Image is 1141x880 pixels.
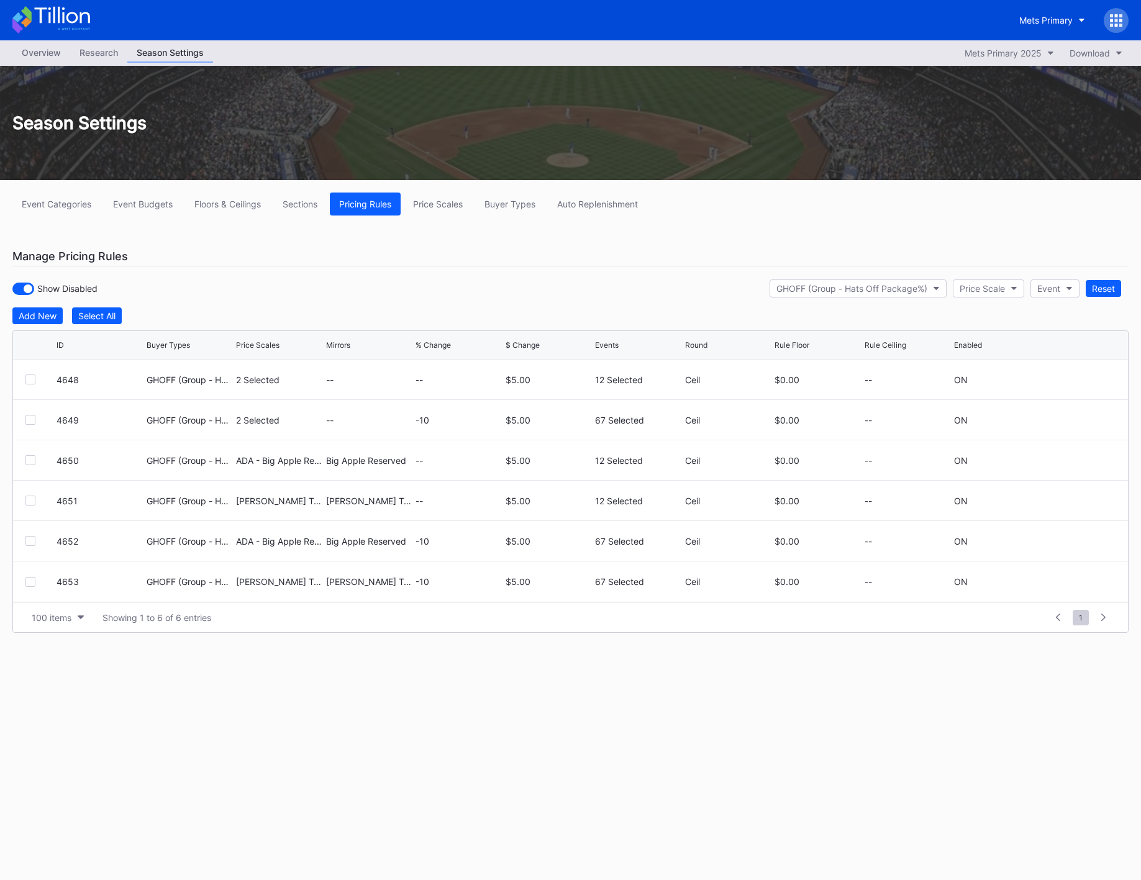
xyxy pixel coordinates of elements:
[506,340,540,350] div: $ Change
[557,199,638,209] div: Auto Replenishment
[12,307,63,324] button: Add New
[595,496,682,506] div: 12 Selected
[404,193,472,215] button: Price Scales
[326,455,413,466] div: Big Apple Reserved
[102,612,211,623] div: Showing 1 to 6 of 6 entries
[185,193,270,215] button: Floors & Ceilings
[22,199,91,209] div: Event Categories
[147,340,190,350] div: Buyer Types
[273,193,327,215] button: Sections
[127,43,213,63] a: Season Settings
[506,455,593,466] div: $5.00
[954,536,968,547] div: ON
[775,496,861,506] div: $0.00
[104,193,182,215] button: Event Budgets
[865,576,952,587] div: --
[236,496,323,506] div: [PERSON_NAME] Tequila Porch (5533)
[775,340,809,350] div: Rule Floor
[775,536,861,547] div: $0.00
[506,576,593,587] div: $5.00
[12,43,70,61] div: Overview
[685,374,772,385] div: Ceil
[685,455,772,466] div: Ceil
[25,609,90,626] button: 100 items
[283,199,317,209] div: Sections
[78,311,116,321] div: Select All
[416,340,451,350] div: % Change
[236,576,323,587] div: [PERSON_NAME] Tequila Porch (5533)
[12,283,98,295] div: Show Disabled
[326,536,413,547] div: Big Apple Reserved
[147,415,234,425] div: GHOFF (Group - Hats Off Package%)
[326,415,413,425] div: --
[236,536,323,547] div: ADA - Big Apple Reserved (5534)
[954,415,968,425] div: ON
[865,374,952,385] div: --
[326,496,413,506] div: [PERSON_NAME] Tequila Porch
[57,374,143,385] div: 4648
[1092,283,1115,294] div: Reset
[685,536,772,547] div: Ceil
[416,496,502,506] div: --
[147,576,234,587] div: GHOFF (Group - Hats Off Package%)
[506,374,593,385] div: $5.00
[32,612,71,623] div: 100 items
[236,455,323,466] div: ADA - Big Apple Reserved (5534)
[965,48,1042,58] div: Mets Primary 2025
[595,576,682,587] div: 67 Selected
[685,496,772,506] div: Ceil
[70,43,127,61] div: Research
[1037,283,1060,294] div: Event
[147,374,234,385] div: GHOFF (Group - Hats Off Package%)
[775,576,861,587] div: $0.00
[1073,610,1089,625] span: 1
[953,279,1024,297] button: Price Scale
[326,576,413,587] div: [PERSON_NAME] Tequila Porch
[954,340,982,350] div: Enabled
[339,199,391,209] div: Pricing Rules
[1010,9,1094,32] button: Mets Primary
[57,536,143,547] div: 4652
[595,455,682,466] div: 12 Selected
[595,340,619,350] div: Events
[147,536,234,547] div: GHOFF (Group - Hats Off Package%)
[775,374,861,385] div: $0.00
[57,455,143,466] div: 4650
[685,576,772,587] div: Ceil
[595,415,682,425] div: 67 Selected
[548,193,647,215] a: Auto Replenishment
[236,374,323,385] div: 2 Selected
[57,340,64,350] div: ID
[1070,48,1110,58] div: Download
[57,415,143,425] div: 4649
[475,193,545,215] button: Buyer Types
[326,340,350,350] div: Mirrors
[113,199,173,209] div: Event Budgets
[416,415,502,425] div: -10
[57,576,143,587] div: 4653
[775,415,861,425] div: $0.00
[70,43,127,63] a: Research
[57,496,143,506] div: 4651
[326,374,413,385] div: --
[775,455,861,466] div: $0.00
[1019,15,1073,25] div: Mets Primary
[960,283,1005,294] div: Price Scale
[595,536,682,547] div: 67 Selected
[236,415,323,425] div: 2 Selected
[506,496,593,506] div: $5.00
[685,415,772,425] div: Ceil
[484,199,535,209] div: Buyer Types
[147,496,234,506] div: GHOFF (Group - Hats Off Package%)
[19,311,57,321] div: Add New
[865,496,952,506] div: --
[330,193,401,215] button: Pricing Rules
[72,307,122,324] button: Select All
[958,45,1060,61] button: Mets Primary 2025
